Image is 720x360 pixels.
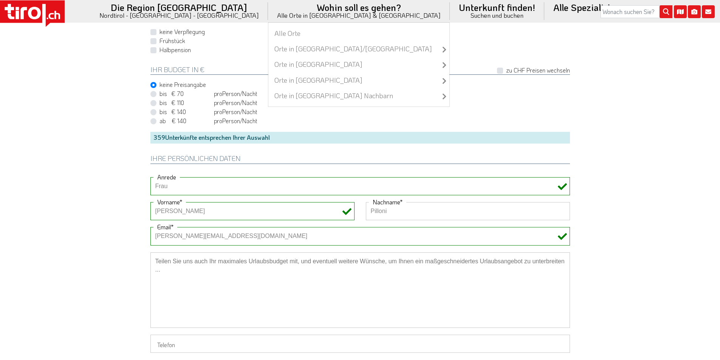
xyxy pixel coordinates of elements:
small: Alle Orte in [GEOGRAPHIC_DATA] & [GEOGRAPHIC_DATA] [277,12,441,19]
span: 359 [153,133,165,141]
label: pro /Nacht [159,99,257,107]
a: Orte in [GEOGRAPHIC_DATA] Nachbarn [268,88,449,104]
label: pro /Nacht [159,108,257,116]
label: keine Verpflegung [159,28,205,36]
h2: Ihre persönlichen Daten [150,155,570,164]
span: bis € 140 [159,108,212,116]
i: Kontakt [702,5,715,18]
input: Wonach suchen Sie? [601,5,672,18]
a: Alle Orte [268,26,449,41]
em: Person [222,99,240,107]
h2: Ihr Budget in € [150,66,570,75]
em: Person [222,117,240,125]
label: Halbpension [159,46,191,54]
i: Fotogalerie [688,5,701,18]
i: Karte öffnen [674,5,687,18]
label: zu CHF Preisen wechseln [506,66,570,74]
label: pro /Nacht [159,117,257,125]
div: Unterkünfte entsprechen Ihrer Auswahl [150,132,570,143]
span: bis € 70 [159,90,212,98]
small: Suchen und buchen [459,12,535,19]
label: keine Preisangabe [159,80,206,89]
small: Nordtirol - [GEOGRAPHIC_DATA] - [GEOGRAPHIC_DATA] [99,12,259,19]
label: pro /Nacht [159,90,257,98]
em: Person [222,108,240,116]
a: Orte in [GEOGRAPHIC_DATA] [268,57,449,72]
label: Frühstück [159,37,185,45]
a: Orte in [GEOGRAPHIC_DATA] [268,73,449,88]
span: ab € 140 [159,117,212,125]
a: Orte in [GEOGRAPHIC_DATA]/[GEOGRAPHIC_DATA] [268,41,449,57]
em: Person [222,90,240,97]
span: bis € 110 [159,99,212,107]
